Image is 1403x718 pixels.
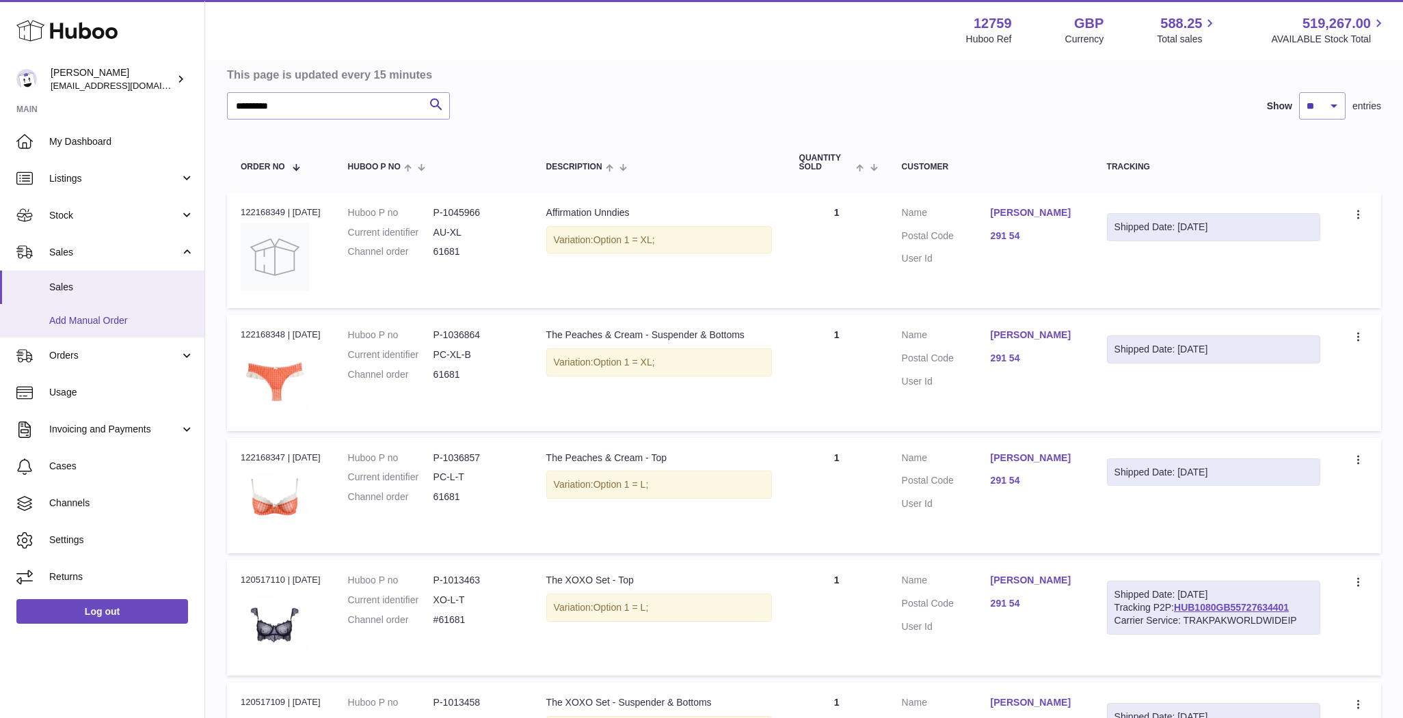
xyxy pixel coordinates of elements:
[546,226,772,254] div: Variation:
[546,696,772,709] div: The XOXO Set - Suspender & Bottoms
[786,193,888,308] td: 1
[546,348,772,376] div: Variation:
[348,368,433,381] dt: Channel order
[902,375,991,388] dt: User Id
[902,329,991,345] dt: Name
[991,206,1080,219] a: [PERSON_NAME]
[546,574,772,587] div: The XOXO Set - Top
[799,154,853,171] span: Quantity Sold
[348,329,433,342] dt: Huboo P no
[991,352,1080,365] a: 291 54
[241,329,321,341] div: 122168348 | [DATE]
[241,696,321,708] div: 120517109 | [DATE]
[902,163,1080,171] div: Customer
[348,452,433,465] dt: Huboo P no
[348,594,433,607] dt: Current identifier
[433,613,519,626] dd: #61681
[902,230,991,246] dt: Postal Code
[433,329,519,342] dd: P-1036864
[991,329,1080,342] a: [PERSON_NAME]
[241,468,309,536] img: 127591744027994.png
[786,438,888,553] td: 1
[348,696,433,709] dt: Huboo P no
[786,315,888,430] td: 1
[1157,14,1218,46] a: 588.25 Total sales
[593,234,655,245] span: Option 1 = XL;
[1271,33,1387,46] span: AVAILABLE Stock Total
[49,314,194,327] span: Add Manual Order
[546,163,602,171] span: Description
[786,560,888,676] td: 1
[1114,614,1313,627] div: Carrier Service: TRAKPAKWORLDWIDEIP
[51,80,201,91] span: [EMAIL_ADDRESS][DOMAIN_NAME]
[433,471,519,484] dd: PC-L-T
[1074,14,1104,33] strong: GBP
[433,226,519,239] dd: AU-XL
[546,329,772,342] div: The Peaches & Cream - Suspender & Bottoms
[966,33,1012,46] div: Huboo Ref
[1065,33,1104,46] div: Currency
[348,206,433,219] dt: Huboo P no
[974,14,1012,33] strong: 12759
[902,597,991,613] dt: Postal Code
[902,352,991,368] dt: Postal Code
[49,534,194,547] span: Settings
[241,163,285,171] span: Order No
[1114,466,1313,479] div: Shipped Date: [DATE]
[433,348,519,361] dd: PC-XL-B
[991,696,1080,709] a: [PERSON_NAME]
[991,597,1080,610] a: 291 54
[241,206,321,219] div: 122168349 | [DATE]
[241,591,309,659] img: 127591729807893.png
[433,245,519,258] dd: 61681
[433,452,519,465] dd: P-1036857
[1160,14,1202,33] span: 588.25
[593,357,655,368] span: Option 1 = XL;
[16,599,188,624] a: Log out
[348,574,433,587] dt: Huboo P no
[49,497,194,510] span: Channels
[227,67,1378,82] h3: This page is updated every 15 minutes
[433,594,519,607] dd: XO-L-T
[348,348,433,361] dt: Current identifier
[902,497,991,510] dt: User Id
[593,479,649,490] span: Option 1 = L;
[49,281,194,294] span: Sales
[49,386,194,399] span: Usage
[1271,14,1387,46] a: 519,267.00 AVAILABLE Stock Total
[1114,221,1313,234] div: Shipped Date: [DATE]
[902,206,991,223] dt: Name
[49,246,180,259] span: Sales
[1114,588,1313,601] div: Shipped Date: [DATE]
[49,209,180,222] span: Stock
[433,491,519,503] dd: 61681
[902,474,991,491] dt: Postal Code
[991,452,1080,465] a: [PERSON_NAME]
[1174,602,1289,613] a: HUB1080GB55727634401
[51,66,174,92] div: [PERSON_NAME]
[546,452,772,465] div: The Peaches & Cream - Top
[49,423,180,436] span: Invoicing and Payments
[433,574,519,587] dd: P-1013463
[902,620,991,633] dt: User Id
[1352,100,1381,113] span: entries
[16,69,37,89] img: sofiapanwar@unndr.com
[902,574,991,590] dt: Name
[348,613,433,626] dt: Channel order
[49,135,194,148] span: My Dashboard
[433,206,519,219] dd: P-1045966
[546,594,772,622] div: Variation:
[902,452,991,468] dt: Name
[241,452,321,464] div: 122168347 | [DATE]
[433,696,519,709] dd: P-1013458
[241,346,309,414] img: 127591744027945.png
[1114,343,1313,356] div: Shipped Date: [DATE]
[348,226,433,239] dt: Current identifier
[902,252,991,265] dt: User Id
[49,570,194,583] span: Returns
[348,163,401,171] span: Huboo P no
[348,491,433,503] dt: Channel order
[348,245,433,258] dt: Channel order
[241,223,309,291] img: no-photo.jpg
[546,206,772,219] div: Affirmation Unndies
